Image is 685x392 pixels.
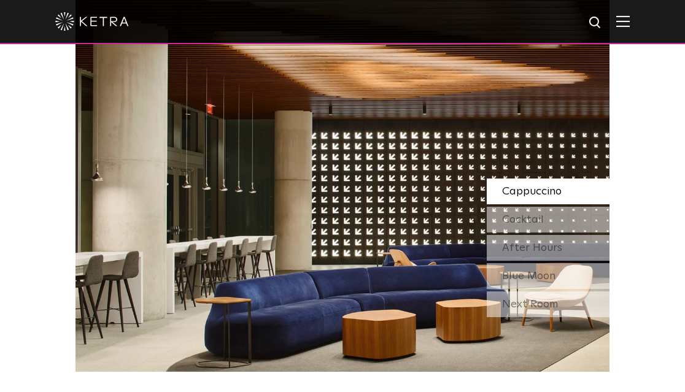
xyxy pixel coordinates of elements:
[502,186,562,197] span: Cappuccino
[588,15,603,31] img: search icon
[502,242,562,253] span: After Hours
[502,214,544,225] span: Cocktail
[487,291,610,317] div: Next Room
[616,15,630,27] img: Hamburger%20Nav.svg
[502,271,555,282] span: Blue Moon
[55,12,129,31] img: ketra-logo-2019-white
